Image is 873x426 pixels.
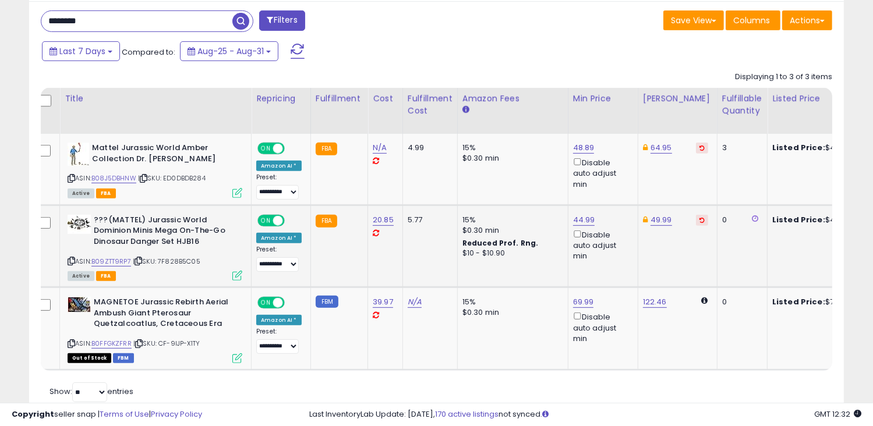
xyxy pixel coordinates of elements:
[722,143,758,153] div: 3
[256,315,302,325] div: Amazon AI *
[133,257,200,266] span: | SKU: 7F828B5C05
[259,144,273,154] span: ON
[651,142,672,154] a: 64.95
[180,41,278,61] button: Aug-25 - Aug-31
[772,297,869,307] div: $77.35
[68,143,89,166] img: 41SMntqgMaS._SL40_.jpg
[462,143,559,153] div: 15%
[96,189,116,198] span: FBA
[91,339,132,349] a: B0FFGKZFRR
[68,143,242,197] div: ASIN:
[65,93,246,105] div: Title
[733,15,770,26] span: Columns
[68,189,94,198] span: All listings currently available for purchase on Amazon
[651,214,672,226] a: 49.99
[197,45,264,57] span: Aug-25 - Aug-31
[408,143,448,153] div: 4.99
[462,215,559,225] div: 15%
[316,296,338,308] small: FBM
[12,409,202,420] div: seller snap | |
[772,143,869,153] div: $49.95
[462,105,469,115] small: Amazon Fees.
[408,93,453,117] div: Fulfillment Cost
[100,409,149,420] a: Terms of Use
[92,143,234,167] b: Mattel Jurassic World Amber Collection Dr. [PERSON_NAME]
[133,339,200,348] span: | SKU: CF-9IJP-X1TY
[462,248,559,258] div: $10 - $10.90
[309,409,861,420] div: Last InventoryLab Update: [DATE], not synced.
[373,214,394,226] a: 20.85
[462,153,559,164] div: $0.30 min
[573,214,595,226] a: 44.99
[151,409,202,420] a: Privacy Policy
[573,156,629,190] div: Disable auto adjust min
[283,144,302,154] span: OFF
[256,246,302,272] div: Preset:
[259,215,273,225] span: ON
[68,215,242,279] div: ASIN:
[316,215,337,228] small: FBA
[373,93,398,105] div: Cost
[373,296,393,308] a: 39.97
[408,296,422,308] a: N/A
[68,353,111,363] span: All listings that are currently out of stock and unavailable for purchase on Amazon
[462,93,563,105] div: Amazon Fees
[722,297,758,307] div: 0
[122,47,175,58] span: Compared to:
[573,310,629,344] div: Disable auto adjust min
[772,142,825,153] b: Listed Price:
[91,173,136,183] a: B08J5DBHNW
[573,93,633,105] div: Min Price
[59,45,105,57] span: Last 7 Days
[462,297,559,307] div: 15%
[94,215,235,250] b: ???(MATTEL) Jurassic World Dominion Minis Mega On-The-Go Dinosaur Danger Set HJB16
[772,296,825,307] b: Listed Price:
[772,93,873,105] div: Listed Price
[256,328,302,354] div: Preset:
[68,297,91,313] img: 515WRCDEozL._SL40_.jpg
[663,10,724,30] button: Save View
[256,161,302,171] div: Amazon AI *
[726,10,780,30] button: Columns
[68,215,91,234] img: 51ESy93LlVL._SL40_.jpg
[573,296,594,308] a: 69.99
[408,215,448,225] div: 5.77
[462,238,539,248] b: Reduced Prof. Rng.
[722,215,758,225] div: 0
[735,72,832,83] div: Displaying 1 to 3 of 3 items
[283,215,302,225] span: OFF
[68,271,94,281] span: All listings currently available for purchase on Amazon
[259,298,273,308] span: ON
[462,307,559,318] div: $0.30 min
[256,173,302,200] div: Preset:
[50,386,133,397] span: Show: entries
[283,298,302,308] span: OFF
[12,409,54,420] strong: Copyright
[573,142,595,154] a: 48.89
[772,215,869,225] div: $47.99
[316,93,363,105] div: Fulfillment
[68,297,242,361] div: ASIN:
[138,173,206,183] span: | SKU: ED0DBDB284
[782,10,832,30] button: Actions
[772,214,825,225] b: Listed Price:
[94,297,235,332] b: MAGNETOE Jurassic Rebirth Aerial Ambush Giant Pterosaur Quetzalcoatlus, Cretaceous Era
[722,93,762,117] div: Fulfillable Quantity
[316,143,337,155] small: FBA
[256,93,306,105] div: Repricing
[259,10,305,31] button: Filters
[256,233,302,243] div: Amazon AI *
[42,41,120,61] button: Last 7 Days
[814,409,861,420] span: 2025-09-9 12:32 GMT
[435,409,499,420] a: 170 active listings
[643,296,667,308] a: 122.46
[643,93,712,105] div: [PERSON_NAME]
[113,353,134,363] span: FBM
[462,225,559,236] div: $0.30 min
[91,257,131,267] a: B09ZTT9RP7
[573,228,629,262] div: Disable auto adjust min
[96,271,116,281] span: FBA
[373,142,387,154] a: N/A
